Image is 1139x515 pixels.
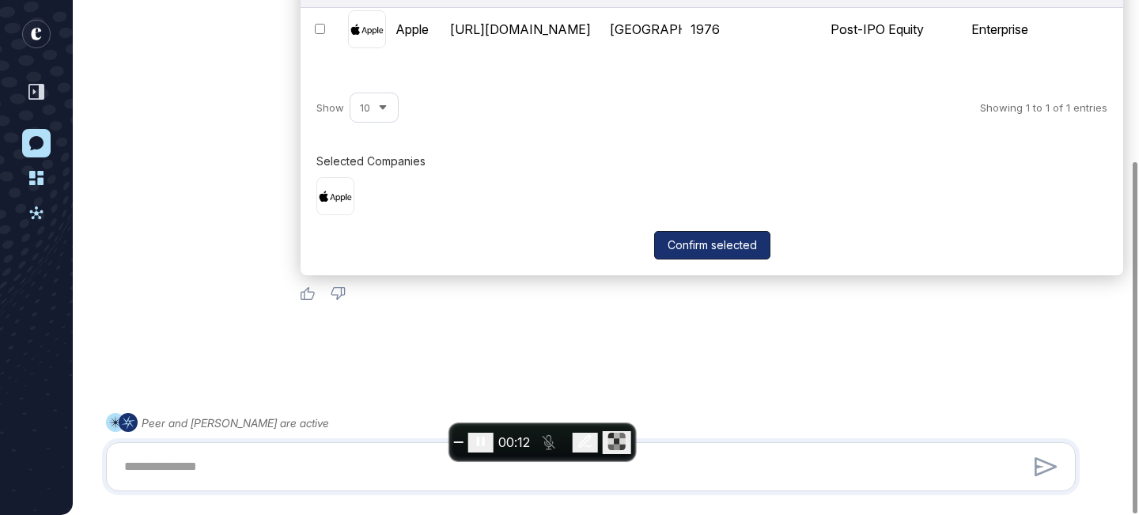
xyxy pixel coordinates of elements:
[316,97,344,118] span: Show
[22,20,51,48] div: entrapeer-logo
[971,21,1028,37] span: enterprise
[691,21,720,37] span: 1976
[360,102,370,114] span: 10
[317,187,354,206] img: Apple-logo
[980,97,1107,118] div: Showing 1 to 1 of 1 entries
[142,413,329,433] div: Peer and [PERSON_NAME] are active
[316,155,426,168] h6: Selected Companies
[444,19,600,40] div: [URL][DOMAIN_NAME]
[395,19,429,40] div: Apple
[824,19,960,40] div: Post-IPO Equity
[610,21,744,37] span: [GEOGRAPHIC_DATA]
[349,21,385,39] img: Apple-logo
[654,231,770,259] button: Confirm selected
